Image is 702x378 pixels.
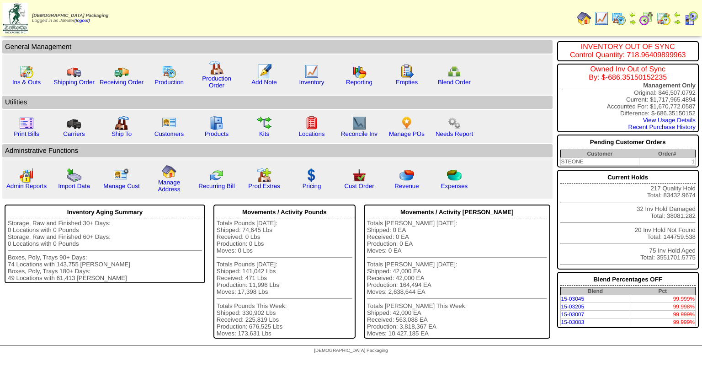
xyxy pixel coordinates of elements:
a: Pricing [303,183,321,189]
div: Owned Inv Out of Sync By: $-686.35150152235 [560,65,696,82]
img: home.gif [577,11,591,26]
td: 1 [639,158,695,166]
img: line_graph.gif [304,64,319,79]
img: arrowright.gif [674,18,681,26]
img: customers.gif [162,116,176,130]
a: Manage Address [158,179,181,193]
a: Needs Report [436,130,473,137]
img: prodextras.gif [257,168,271,183]
th: Blend [560,287,630,295]
td: 99.999% [630,295,695,303]
img: line_graph.gif [594,11,609,26]
img: orders.gif [257,64,271,79]
img: calendarprod.gif [612,11,626,26]
a: Kits [259,130,269,137]
th: Pct [630,287,695,295]
div: Current Holds [560,172,696,184]
a: Manage Cust [103,183,139,189]
a: Ins & Outs [12,79,41,86]
a: Production [154,79,184,86]
a: Recurring Bill [198,183,234,189]
div: Pending Customer Orders [560,136,696,148]
a: Recent Purchase History [628,124,696,130]
a: (logout) [74,18,90,23]
a: Customers [154,130,184,137]
td: Utilities [2,96,553,109]
div: Blend Percentages OFF [560,274,696,286]
a: Ship To [112,130,132,137]
div: Inventory Aging Summary [8,206,202,218]
img: locations.gif [304,116,319,130]
a: Products [205,130,229,137]
img: pie_chart2.png [447,168,462,183]
img: calendarprod.gif [162,64,176,79]
a: Blend Order [438,79,471,86]
img: graph2.png [19,168,34,183]
div: 217 Quality Hold Total: 83432.9674 32 Inv Hold Damaged Total: 38081.282 20 Inv Hold Not Found Tot... [557,170,699,270]
img: network.png [447,64,462,79]
div: Totals Pounds [DATE]: Shipped: 74,645 Lbs Received: 0 Lbs Production: 0 Lbs Moves: 0 Lbs Totals P... [217,220,352,337]
a: 15-03205 [561,303,585,310]
a: Cust Order [344,183,374,189]
img: graph.gif [352,64,367,79]
img: zoroco-logo-small.webp [3,3,28,33]
a: Print Bills [14,130,39,137]
td: Adminstrative Functions [2,144,553,157]
a: Import Data [58,183,90,189]
a: Admin Reports [6,183,47,189]
td: 99.998% [630,303,695,311]
img: pie_chart.png [399,168,414,183]
a: 15-03045 [561,296,585,302]
img: calendarinout.gif [656,11,671,26]
a: Production Order [202,75,231,89]
div: Storage, Raw and Finished 30+ Days: 0 Locations with 0 Pounds Storage, Raw and Finished 60+ Days:... [8,220,202,281]
img: import.gif [67,168,81,183]
a: Manage POs [389,130,425,137]
img: managecust.png [113,168,130,183]
img: line_graph2.gif [352,116,367,130]
span: [DEMOGRAPHIC_DATA] Packaging [314,348,388,353]
a: Add Note [251,79,277,86]
div: Original: $46,507.0792 Current: $1,717,965.4894 Accounted For: $1,670,772.0587 Difference: $-686.... [557,64,699,132]
a: View Usage Details [643,117,696,124]
div: INVENTORY OUT OF SYNC Control Quantity: 718.96409899963 [560,43,696,59]
img: reconcile.gif [209,168,224,183]
img: truck2.gif [114,64,129,79]
img: truck.gif [67,64,81,79]
img: cust_order.png [352,168,367,183]
a: Reconcile Inv [341,130,378,137]
a: Revenue [394,183,419,189]
td: General Management [2,40,553,54]
span: Logged in as Jdexter [32,13,108,23]
a: 15-03083 [561,319,585,325]
a: Locations [298,130,324,137]
img: calendarinout.gif [19,64,34,79]
a: Carriers [63,130,85,137]
td: 99.999% [630,319,695,326]
a: Shipping Order [53,79,95,86]
img: dollar.gif [304,168,319,183]
th: Order# [639,150,695,158]
img: arrowleft.gif [674,11,681,18]
div: Totals [PERSON_NAME] [DATE]: Shipped: 0 EA Received: 0 EA Production: 0 EA Moves: 0 EA Totals [PE... [367,220,547,337]
img: factory2.gif [114,116,129,130]
span: [DEMOGRAPHIC_DATA] Packaging [32,13,108,18]
a: Expenses [441,183,468,189]
a: 15-03007 [561,311,585,318]
a: Prod Extras [248,183,280,189]
img: calendarblend.gif [639,11,654,26]
img: arrowleft.gif [629,11,636,18]
a: Reporting [346,79,372,86]
img: po.png [399,116,414,130]
a: Inventory [299,79,324,86]
a: Receiving Order [100,79,144,86]
div: Management Only [560,82,696,89]
img: arrowright.gif [629,18,636,26]
div: Movements / Activity [PERSON_NAME] [367,206,547,218]
img: workorder.gif [399,64,414,79]
div: Movements / Activity Pounds [217,206,352,218]
td: 99.999% [630,311,695,319]
img: workflow.gif [257,116,271,130]
img: workflow.png [447,116,462,130]
th: Customer [560,150,639,158]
